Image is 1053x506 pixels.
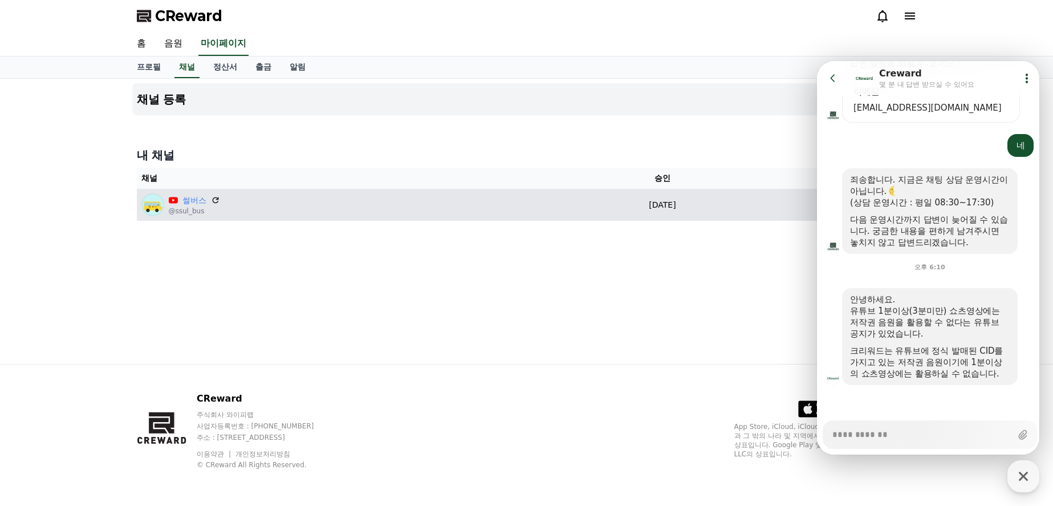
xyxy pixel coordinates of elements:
a: CReward [137,7,222,25]
p: © CReward All Rights Reserved. [197,460,336,469]
a: 홈 [128,32,155,56]
img: 썰버스 [141,193,164,216]
p: 사업자등록번호 : [PHONE_NUMBER] [197,422,336,431]
iframe: Channel chat [817,61,1039,455]
p: App Store, iCloud, iCloud Drive 및 iTunes Store는 미국과 그 밖의 나라 및 지역에서 등록된 Apple Inc.의 서비스 상표입니다. Goo... [734,422,917,459]
p: 주소 : [STREET_ADDRESS] [197,433,336,442]
p: @ssul_bus [169,207,220,216]
p: 주식회사 와이피랩 [197,410,336,419]
p: CReward [197,392,336,406]
a: 출금 [246,56,280,78]
a: 채널 [174,56,200,78]
th: 채널 [137,168,573,189]
h4: 채널 등록 [137,93,186,106]
a: 정산서 [204,56,246,78]
th: 승인 [573,168,753,189]
a: 개인정보처리방침 [235,450,290,458]
th: 상태 [752,168,916,189]
span: CReward [155,7,222,25]
a: 음원 [155,32,192,56]
a: 프로필 [128,56,170,78]
a: 알림 [280,56,315,78]
button: 채널 등록 [132,83,921,115]
h4: 내 채널 [137,147,917,163]
p: [DATE] [578,199,748,211]
a: 이용약관 [197,450,233,458]
a: 마이페이지 [198,32,249,56]
a: 썰버스 [182,195,206,207]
